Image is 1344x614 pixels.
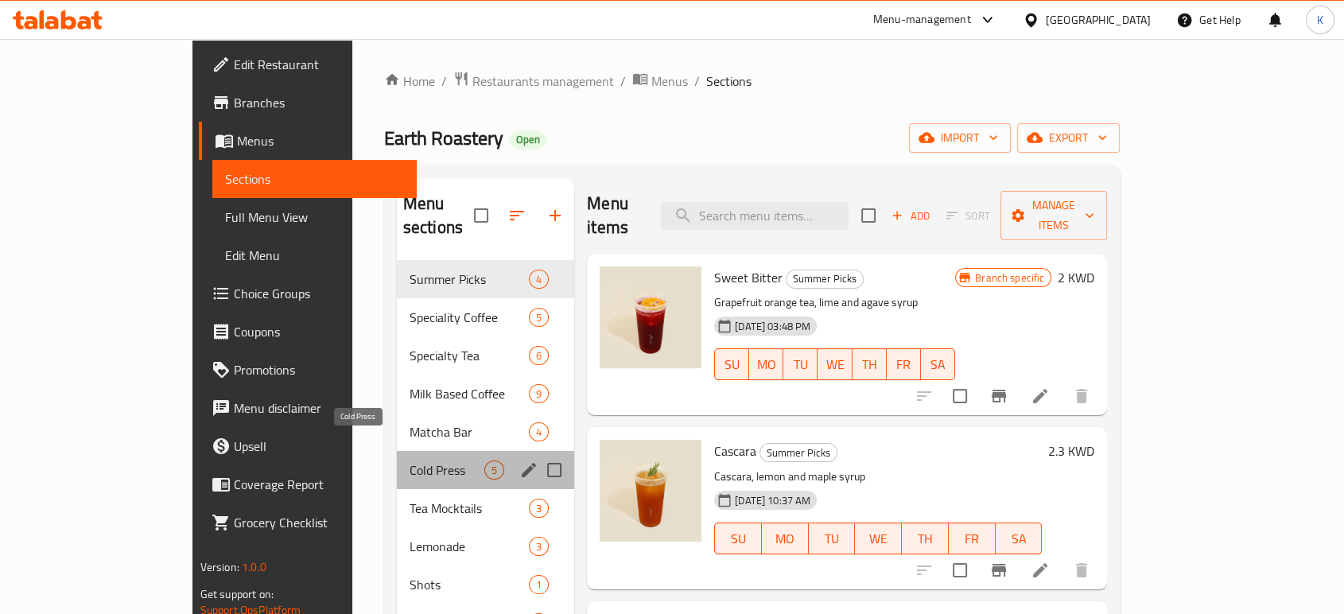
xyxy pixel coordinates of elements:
span: Full Menu View [225,208,404,227]
span: SU [721,527,756,550]
a: Full Menu View [212,198,417,236]
div: Menu-management [873,10,971,29]
span: Sections [706,72,752,91]
span: Manage items [1013,196,1094,235]
span: Matcha Bar [410,422,529,441]
div: Speciality Coffee5 [397,298,574,336]
div: items [484,461,504,480]
span: Add item [885,204,936,228]
a: Coupons [199,313,417,351]
span: Promotions [234,360,404,379]
a: Sections [212,160,417,198]
div: Matcha Bar4 [397,413,574,451]
span: Add [889,207,932,225]
button: WE [855,523,902,554]
span: MO [756,353,777,376]
button: TU [783,348,818,380]
span: Coupons [234,322,404,341]
img: Sweet Bitter [600,266,701,368]
button: TU [809,523,856,554]
div: Specialty Tea6 [397,336,574,375]
span: Milk Based Coffee [410,384,529,403]
span: Upsell [234,437,404,456]
a: Edit menu item [1031,561,1050,580]
div: Summer Picks [786,270,864,289]
div: [GEOGRAPHIC_DATA] [1046,11,1151,29]
h2: Menu sections [403,192,474,239]
h2: Menu items [587,192,642,239]
button: delete [1062,551,1101,589]
div: Milk Based Coffee9 [397,375,574,413]
span: Get support on: [200,584,274,604]
span: 3 [530,501,548,516]
button: import [909,123,1011,153]
div: Shots1 [397,565,574,604]
span: TU [790,353,811,376]
h6: 2.3 KWD [1048,440,1094,462]
span: 1.0.0 [242,557,266,577]
div: Cold Press5edit [397,451,574,489]
span: WE [861,527,895,550]
p: Grapefruit orange tea, lime and agave syrup [714,293,955,313]
span: Branch specific [969,270,1051,286]
span: FR [955,527,989,550]
span: K [1317,11,1323,29]
li: / [694,72,700,91]
div: Tea Mocktails3 [397,489,574,527]
span: SA [1002,527,1036,550]
button: MO [749,348,783,380]
a: Grocery Checklist [199,503,417,542]
button: MO [762,523,809,554]
span: 9 [530,387,548,402]
div: Speciality Coffee [410,308,529,327]
a: Menus [199,122,417,160]
a: Restaurants management [453,71,614,91]
span: Sweet Bitter [714,266,783,290]
div: items [529,575,549,594]
span: Open [510,133,546,146]
button: TH [902,523,949,554]
li: / [441,72,447,91]
span: Choice Groups [234,284,404,303]
button: SU [714,523,762,554]
a: Upsell [199,427,417,465]
span: [DATE] 10:37 AM [728,493,817,508]
span: TU [815,527,849,550]
button: Add section [536,196,574,235]
span: [DATE] 03:48 PM [728,319,817,334]
div: items [529,346,549,365]
div: Summer Picks [410,270,529,289]
a: Menu disclaimer [199,389,417,427]
span: SU [721,353,743,376]
a: Coverage Report [199,465,417,503]
span: Lemonade [410,537,529,556]
div: Tea Mocktails [410,499,529,518]
span: 5 [530,310,548,325]
span: Select section first [936,204,1000,228]
a: Edit Menu [212,236,417,274]
div: Summer Picks4 [397,260,574,298]
div: Open [510,130,546,150]
a: Edit Restaurant [199,45,417,84]
span: 3 [530,539,548,554]
div: items [529,384,549,403]
span: Menus [651,72,688,91]
span: TH [859,353,880,376]
div: Specialty Tea [410,346,529,365]
span: TH [908,527,942,550]
span: Cascara [714,439,756,463]
span: Branches [234,93,404,112]
span: 4 [530,425,548,440]
button: SU [714,348,749,380]
div: Lemonade3 [397,527,574,565]
a: Menus [632,71,688,91]
span: Select to update [943,554,977,587]
button: Add [885,204,936,228]
span: Summer Picks [760,444,837,462]
div: items [529,308,549,327]
span: WE [824,353,845,376]
li: / [620,72,626,91]
p: Cascara, lemon and maple syrup [714,467,1042,487]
